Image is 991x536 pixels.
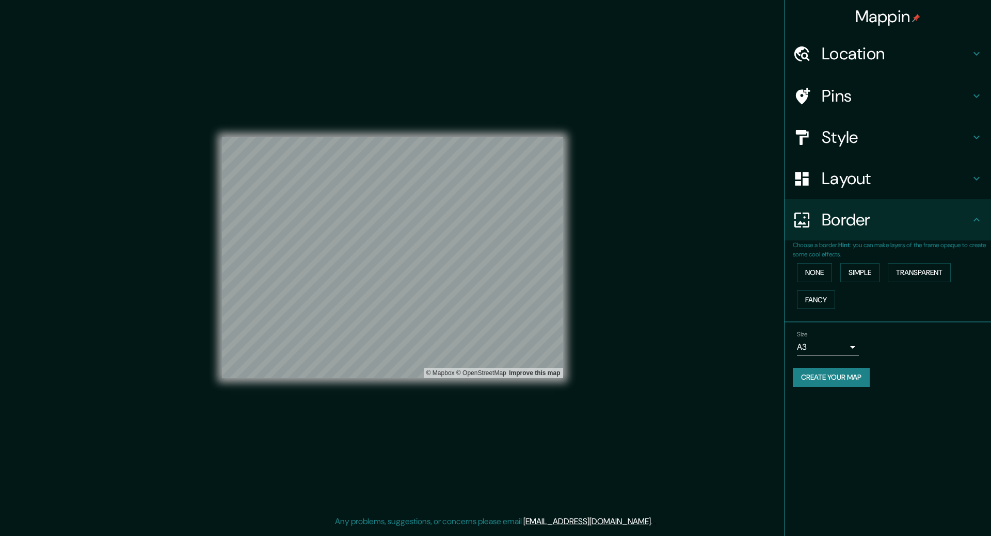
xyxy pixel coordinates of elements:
div: Layout [785,158,991,199]
p: Any problems, suggestions, or concerns please email . [335,515,652,528]
canvas: Map [222,137,563,378]
div: Pins [785,75,991,117]
div: Border [785,199,991,240]
a: Map feedback [509,369,560,377]
button: Simple [840,263,880,282]
h4: Mappin [855,6,921,27]
div: . [654,515,656,528]
button: Create your map [793,368,870,387]
iframe: Help widget launcher [899,496,980,525]
div: . [652,515,654,528]
label: Size [797,330,808,339]
h4: Border [822,209,970,230]
button: Fancy [797,290,835,310]
h4: Layout [822,168,970,189]
button: Transparent [888,263,951,282]
div: A3 [797,339,859,355]
a: [EMAIL_ADDRESS][DOMAIN_NAME] [523,516,651,527]
div: Location [785,33,991,74]
h4: Location [822,43,970,64]
h4: Style [822,127,970,148]
p: Choose a border. : you can make layers of the frame opaque to create some cool effects. [793,240,991,259]
b: Hint [838,241,850,249]
img: pin-icon.png [912,14,920,22]
a: OpenStreetMap [456,369,506,377]
div: Style [785,117,991,158]
a: Mapbox [426,369,455,377]
button: None [797,263,832,282]
h4: Pins [822,86,970,106]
